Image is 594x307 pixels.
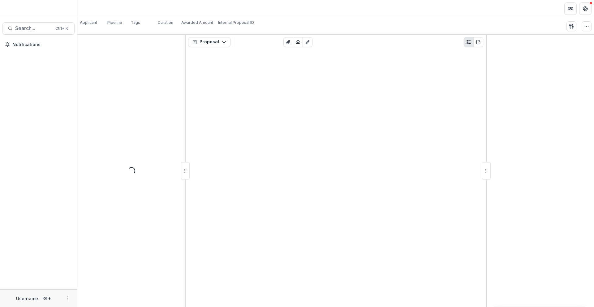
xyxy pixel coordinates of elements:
p: Duration [158,20,173,25]
p: Pipeline [107,20,122,25]
span: Search... [15,25,52,31]
button: View Attached Files [283,37,293,47]
p: Tags [131,20,140,25]
div: Ctrl + K [54,25,69,32]
button: Notifications [2,40,75,50]
p: Role [41,296,53,301]
p: Username [16,295,38,302]
p: Internal Proposal ID [218,20,254,25]
p: Awarded Amount [181,20,213,25]
button: Get Help [579,2,592,15]
button: Search... [2,22,75,35]
button: More [63,295,71,302]
p: Applicant [80,20,97,25]
button: Proposal [188,37,230,47]
button: PDF view [473,37,483,47]
button: Partners [564,2,577,15]
button: Edit as form [303,37,312,47]
button: Plaintext view [464,37,474,47]
span: Notifications [12,42,72,47]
